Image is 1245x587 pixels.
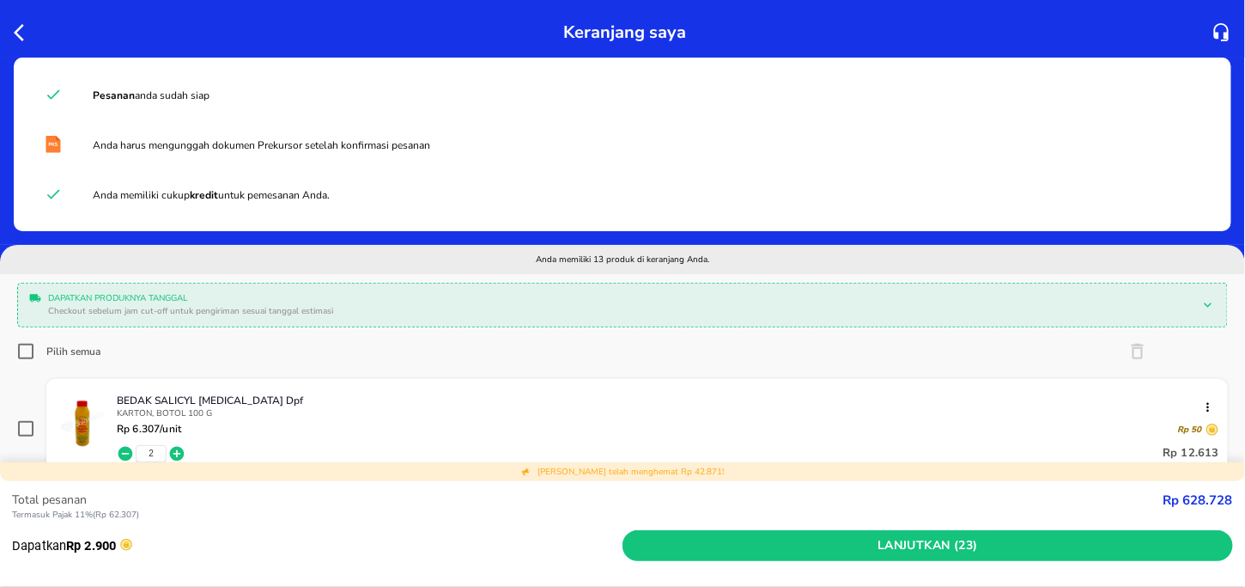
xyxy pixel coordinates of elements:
[48,305,1190,318] p: Checkout sebelum jam cut-off untuk pengiriman sesuai tanggal estimasi
[117,407,1219,419] p: KARTON, BOTOL 100 G
[564,17,687,47] p: Keranjang saya
[93,188,330,202] span: Anda memiliki cukup untuk pemesanan Anda.
[521,467,531,477] img: total discount
[45,136,62,153] img: prekursor document required
[93,138,430,152] span: Anda harus mengunggah dokumen Prekursor setelah konfirmasi pesanan
[190,188,218,202] strong: kredit
[1163,443,1219,464] p: Rp 12.613
[46,345,100,358] div: Pilih semua
[117,423,181,435] p: Rp 6.307 /unit
[66,538,116,553] strong: Rp 2.900
[629,535,1226,557] span: Lanjutkan (23)
[1163,492,1233,509] strong: Rp 628.728
[12,536,622,555] p: Dapatkan
[149,448,154,460] button: 2
[93,89,135,102] strong: Pesanan
[1177,424,1202,436] p: Rp 50
[93,89,210,102] span: anda sudah siap
[12,509,1163,522] p: Termasuk Pajak 11% ( Rp 62.307 )
[12,491,1163,509] p: Total pesanan
[622,530,1233,562] button: Lanjutkan (23)
[117,394,1206,407] p: BEDAK SALICYL [MEDICAL_DATA] Dpf
[22,288,1223,322] div: Dapatkan produknya tanggalCheckout sebelum jam cut-off untuk pengiriman sesuai tanggal estimasi
[48,292,1190,305] p: Dapatkan produknya tanggal
[55,394,112,450] img: BEDAK SALICYL MENTHOL Dpf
